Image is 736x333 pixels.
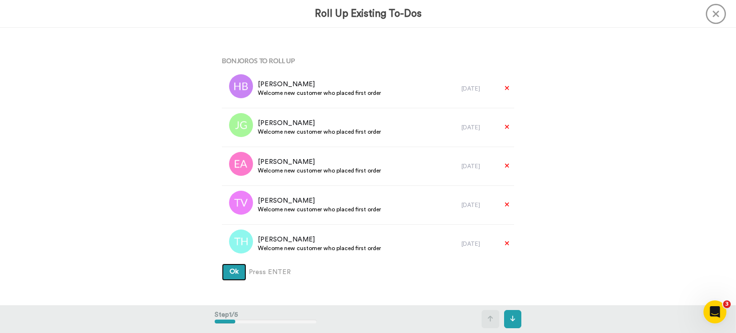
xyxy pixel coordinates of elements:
span: [PERSON_NAME] [258,80,381,89]
h4: Bonjoros To Roll Up [222,57,514,64]
div: [DATE] [461,162,495,170]
span: Welcome new customer who placed first order [258,89,381,97]
img: website_grey.svg [15,25,23,33]
div: Keywords by Traffic [106,57,161,63]
div: [DATE] [461,85,495,92]
div: Domain Overview [36,57,86,63]
h3: Roll Up Existing To-Dos [315,8,422,19]
img: tab_keywords_by_traffic_grey.svg [95,56,103,63]
span: Welcome new customer who placed first order [258,206,381,213]
img: th.png [229,230,253,253]
div: [DATE] [461,201,495,209]
button: Ok [222,264,246,281]
div: [DATE] [461,124,495,131]
div: Domain: [DOMAIN_NAME] [25,25,105,33]
span: Press ENTER [249,267,291,277]
div: [DATE] [461,240,495,248]
span: [PERSON_NAME] [258,118,381,128]
iframe: Intercom live chat [703,300,726,323]
span: Welcome new customer who placed first order [258,128,381,136]
img: logo_orange.svg [15,15,23,23]
span: Welcome new customer who placed first order [258,244,381,252]
span: 3 [723,300,731,308]
span: [PERSON_NAME] [258,235,381,244]
img: tv.png [229,191,253,215]
img: jg.png [229,113,253,137]
span: Welcome new customer who placed first order [258,167,381,174]
span: [PERSON_NAME] [258,196,381,206]
span: [PERSON_NAME] [258,157,381,167]
img: hb.png [229,74,253,98]
div: Step 1 / 5 [215,305,317,333]
img: tab_domain_overview_orange.svg [26,56,34,63]
span: Ok [230,268,239,275]
img: ea.png [229,152,253,176]
div: v 4.0.25 [27,15,47,23]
